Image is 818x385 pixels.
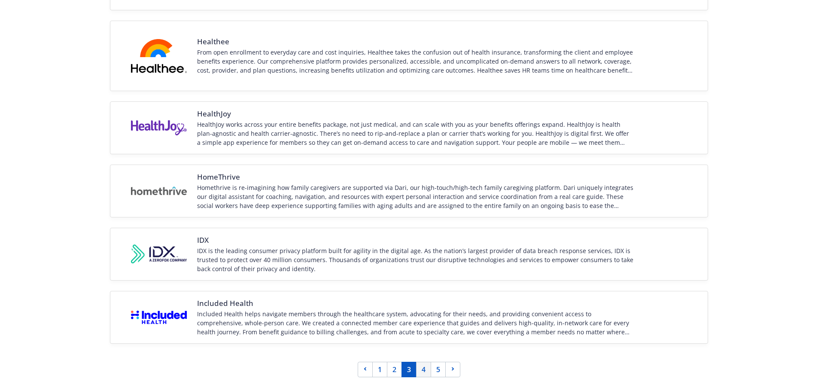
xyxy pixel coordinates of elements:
[387,362,402,377] a: Page 2
[372,362,387,377] a: Page 1
[131,244,187,263] img: Vendor logo for IDX
[358,362,373,377] a: Previous page
[131,120,187,135] img: Vendor logo for HealthJoy
[197,309,634,336] div: Included Health helps navigate members through the healthcare system, advocating for their needs,...
[197,172,634,182] span: HomeThrive
[197,298,634,309] span: Included Health
[197,37,634,47] span: Healthee
[131,311,187,324] img: Vendor logo for Included Health
[131,186,187,195] img: Vendor logo for HomeThrive
[401,362,417,377] a: Page 3 is your current page
[197,246,634,273] div: IDX is the leading consumer privacy platform built for agility in the digital age. As the nation’...
[197,120,634,147] div: HealthJoy works across your entire benefits package, not just medical, and can scale with you as ...
[197,235,634,245] span: IDX
[197,48,634,75] div: From open enrollment to everyday care and cost inquiries, Healthee takes the confusion out of hea...
[197,183,634,210] div: Homethrive is re-imagining how family caregivers are supported via Dari, our high-touch/high-tech...
[445,362,460,377] a: Next page
[431,362,446,377] a: Page 5
[416,362,431,377] a: Page 4
[131,28,187,84] img: Vendor logo for Healthee
[197,109,634,119] span: HealthJoy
